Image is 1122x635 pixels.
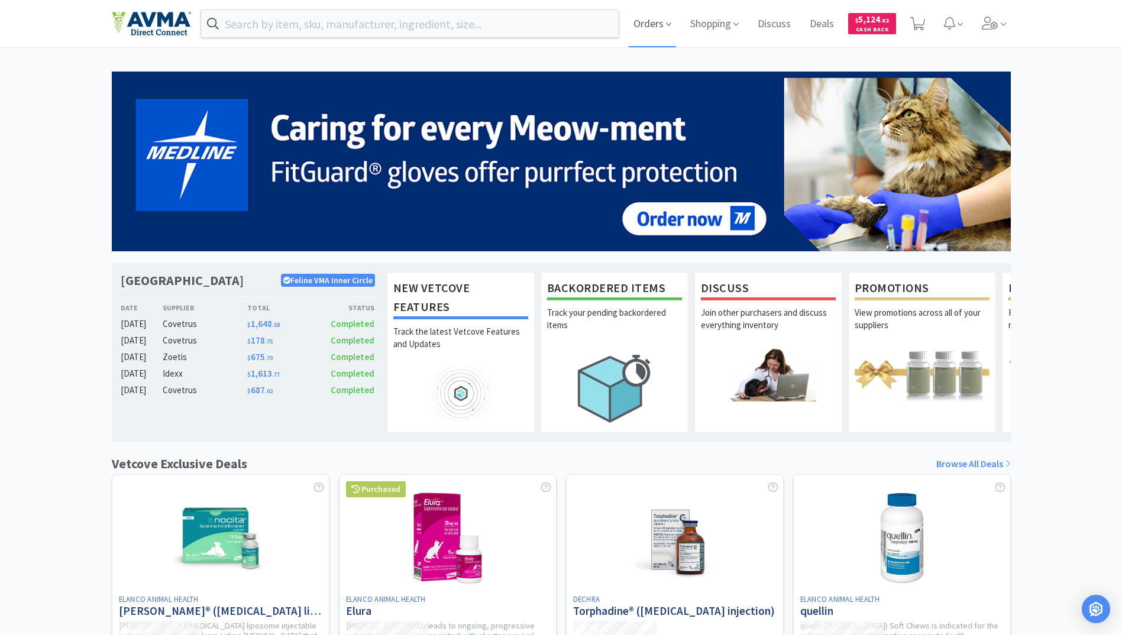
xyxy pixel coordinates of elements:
div: [DATE] [121,367,163,381]
span: 1,648 [247,318,280,329]
a: Deals [805,19,839,30]
span: . 58 [272,321,280,329]
span: $ [247,321,251,329]
div: Total [247,302,311,313]
input: Search by item, sku, manufacturer, ingredient, size... [201,10,619,37]
span: $ [247,354,251,362]
h1: Promotions [855,278,990,300]
a: Browse All Deals [936,456,1011,472]
span: 5,124 [855,14,889,25]
span: $ [855,17,858,24]
div: Zoetis [163,350,247,364]
span: 1,613 [247,368,280,379]
a: [DATE]Covetrus$178.75Completed [121,333,375,348]
span: $ [247,387,251,395]
span: 675 [247,351,273,362]
div: [DATE] [121,317,163,331]
span: Completed [331,335,374,346]
div: Covetrus [163,317,247,331]
div: [DATE] [121,333,163,348]
p: Track the latest Vetcove Features and Updates [393,325,528,367]
h1: Discuss [701,278,836,300]
h1: Vetcove Exclusive Deals [112,453,247,474]
div: Idexx [163,367,247,381]
p: Track your pending backordered items [547,306,682,348]
p: Join other purchasers and discuss everything inventory [701,306,836,348]
img: e4e33dab9f054f5782a47901c742baa9_102.png [112,11,191,36]
a: [DATE]Covetrus$1,648.58Completed [121,317,375,331]
img: 5b85490d2c9a43ef9873369d65f5cc4c_481.png [112,72,1011,251]
span: Cash Back [855,27,889,34]
span: Completed [331,351,374,362]
span: $ [247,338,251,345]
span: . 02 [265,387,273,395]
p: Feline VMA Inner Circle [281,274,375,287]
span: Completed [331,384,374,396]
h1: [GEOGRAPHIC_DATA] [121,272,244,289]
img: hero_promotions.png [855,348,990,401]
img: hero_discuss.png [701,348,836,401]
div: [DATE] [121,383,163,397]
span: 178 [247,335,273,346]
a: New Vetcove FeaturesTrack the latest Vetcove Features and Updates [387,272,535,433]
div: Open Intercom Messenger [1082,595,1110,623]
span: . 70 [265,354,273,362]
span: . 82 [880,17,889,24]
img: hero_feature_roadmap.png [393,367,528,420]
a: Backordered ItemsTrack your pending backordered items [541,272,688,433]
div: Covetrus [163,333,247,348]
a: DiscussJoin other purchasers and discuss everything inventory [694,272,842,433]
a: [DATE]Idexx$1,613.77Completed [121,367,375,381]
span: . 77 [272,371,280,378]
a: Discuss [753,19,796,30]
a: $5,124.82Cash Back [848,8,896,40]
a: PromotionsView promotions across all of your suppliers [848,272,996,433]
span: Completed [331,318,374,329]
p: View promotions across all of your suppliers [855,306,990,348]
div: Date [121,302,163,313]
img: hero_backorders.png [547,348,682,429]
div: Covetrus [163,383,247,397]
span: $ [247,371,251,378]
div: [DATE] [121,350,163,364]
a: [DATE]Zoetis$675.70Completed [121,350,375,364]
span: Completed [331,368,374,379]
a: [DATE]Covetrus$687.02Completed [121,383,375,397]
h1: New Vetcove Features [393,278,528,319]
span: 687 [247,384,273,396]
div: Supplier [163,302,247,313]
div: Status [311,302,375,313]
span: . 75 [265,338,273,345]
h1: Backordered Items [547,278,682,300]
